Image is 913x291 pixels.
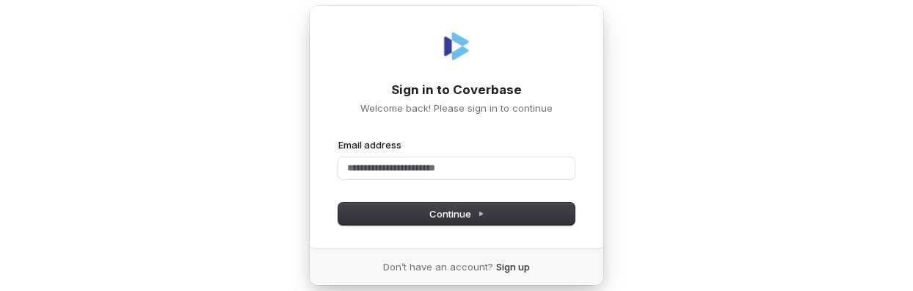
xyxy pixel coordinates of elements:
[338,203,575,225] button: Continue
[429,207,484,220] span: Continue
[338,82,575,99] h1: Sign in to Coverbase
[496,260,530,273] a: Sign up
[439,29,474,64] img: Coverbase
[338,138,401,151] label: Email address
[383,260,493,273] span: Don’t have an account?
[338,101,575,115] p: Welcome back! Please sign in to continue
